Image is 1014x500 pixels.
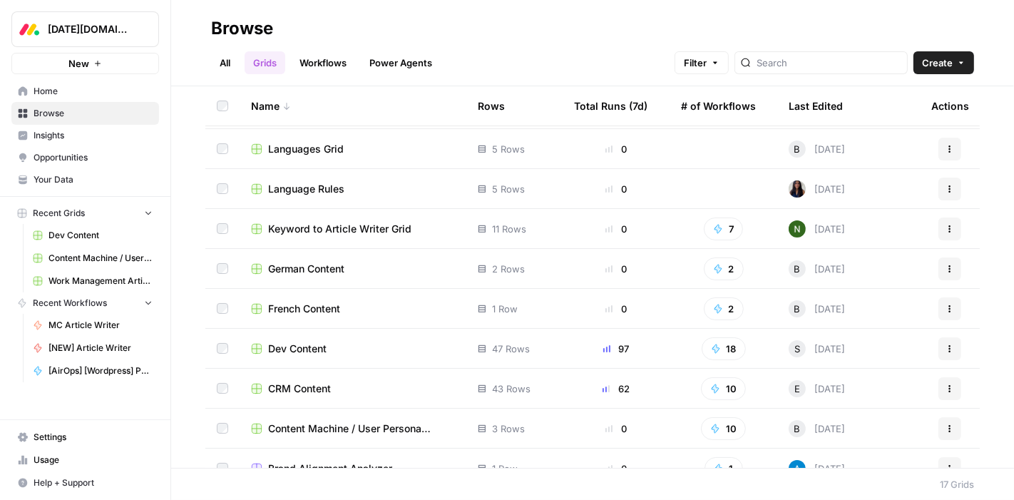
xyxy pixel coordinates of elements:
div: Last Edited [789,86,843,126]
span: 2 Rows [492,262,525,276]
div: 0 [574,302,658,316]
button: 18 [702,337,746,360]
a: German Content [251,262,455,276]
div: 62 [574,382,658,396]
a: MC Article Writer [26,314,159,337]
a: Home [11,80,159,103]
a: Brand Alignment Analyzer [251,461,455,476]
a: Languages Grid [251,142,455,156]
span: CRM Content [268,382,331,396]
button: Workspace: Monday.com [11,11,159,47]
span: 1 Row [492,461,518,476]
div: [DATE] [789,300,845,317]
span: Home [34,85,153,98]
div: 0 [574,182,658,196]
span: B [794,262,801,276]
button: Help + Support [11,471,159,494]
button: Recent Workflows [11,292,159,314]
span: 3 Rows [492,422,525,436]
span: New [68,56,89,71]
span: Brand Alignment Analyzer [268,461,392,476]
button: 2 [704,257,744,280]
a: Keyword to Article Writer Grid [251,222,455,236]
div: [DATE] [789,380,845,397]
span: Work Management Article Grid [48,275,153,287]
span: Dev Content [268,342,327,356]
a: Content Machine / User Persona Content [26,247,159,270]
div: 0 [574,262,658,276]
span: Opportunities [34,151,153,164]
span: Recent Grids [33,207,85,220]
button: Filter [675,51,729,74]
span: 11 Rows [492,222,526,236]
span: Create [922,56,953,70]
div: Actions [931,86,969,126]
span: Help + Support [34,476,153,489]
a: Grids [245,51,285,74]
div: [DATE] [789,260,845,277]
a: [AirOps] [Wordpress] Publish Cornerstone Post [26,359,159,382]
img: Monday.com Logo [16,16,42,42]
a: Usage [11,449,159,471]
span: MC Article Writer [48,319,153,332]
div: Browse [211,17,273,40]
span: Browse [34,107,153,120]
a: Content Machine / User Persona Content [251,422,455,436]
div: [DATE] [789,460,845,477]
span: Settings [34,431,153,444]
div: 0 [574,422,658,436]
a: [NEW] Article Writer [26,337,159,359]
div: 0 [574,222,658,236]
a: CRM Content [251,382,455,396]
div: 17 Grids [940,477,974,491]
span: Language Rules [268,182,344,196]
div: Rows [478,86,505,126]
span: 1 Row [492,302,518,316]
a: French Content [251,302,455,316]
button: Create [913,51,974,74]
button: 7 [704,218,743,240]
a: Work Management Article Grid [26,270,159,292]
span: Recent Workflows [33,297,107,310]
a: Dev Content [251,342,455,356]
img: o3cqybgnmipr355j8nz4zpq1mc6x [789,460,806,477]
a: All [211,51,239,74]
span: Your Data [34,173,153,186]
span: Insights [34,129,153,142]
button: 10 [701,377,746,400]
button: 1 [705,457,743,480]
div: Name [251,86,455,126]
span: Languages Grid [268,142,344,156]
button: New [11,53,159,74]
span: [AirOps] [Wordpress] Publish Cornerstone Post [48,364,153,377]
span: 5 Rows [492,142,525,156]
div: # of Workflows [681,86,756,126]
span: Dev Content [48,229,153,242]
a: Opportunities [11,146,159,169]
span: Keyword to Article Writer Grid [268,222,411,236]
div: 0 [574,461,658,476]
span: B [794,302,801,316]
a: Insights [11,124,159,147]
div: Total Runs (7d) [574,86,647,126]
a: Workflows [291,51,355,74]
button: 2 [704,297,744,320]
a: Power Agents [361,51,441,74]
a: Dev Content [26,224,159,247]
div: [DATE] [789,220,845,238]
span: Content Machine / User Persona Content [268,422,455,436]
button: Recent Grids [11,203,159,224]
span: German Content [268,262,344,276]
input: Search [757,56,901,70]
div: 97 [574,342,658,356]
span: 43 Rows [492,382,531,396]
span: Usage [34,454,153,466]
img: rox323kbkgutb4wcij4krxobkpon [789,180,806,198]
span: E [794,382,800,396]
span: B [794,422,801,436]
img: g4o9tbhziz0738ibrok3k9f5ina6 [789,220,806,238]
a: Your Data [11,168,159,191]
span: Content Machine / User Persona Content [48,252,153,265]
span: 47 Rows [492,342,530,356]
a: Browse [11,102,159,125]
